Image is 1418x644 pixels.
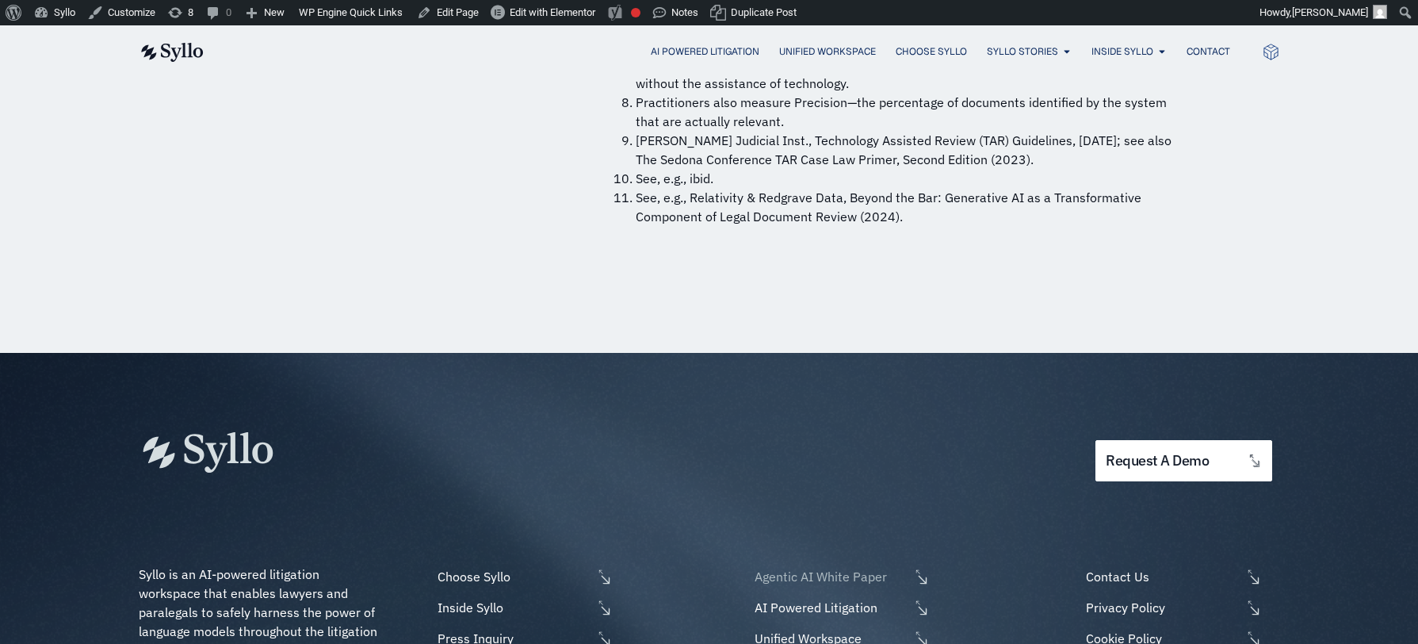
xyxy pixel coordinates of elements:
[751,598,909,617] span: AI Powered Litigation
[1082,567,1279,586] a: Contact Us
[434,598,613,617] a: Inside Syllo
[636,93,1191,131] li: Practitioners also measure Precision—the percentage of documents identified by the system that ar...
[1082,567,1240,586] span: Contact Us
[631,8,640,17] div: Focus keyphrase not set
[636,169,1191,188] li: See, e.g., ibid.
[434,598,592,617] span: Inside Syllo
[636,188,1191,226] li: See, e.g., Relativity & Redgrave Data, Beyond the Bar: Generative AI as a Transformative Componen...
[987,44,1058,59] a: Syllo Stories
[1091,44,1153,59] a: Inside Syllo
[1095,440,1271,482] a: request a demo
[1187,44,1230,59] a: Contact
[636,131,1191,169] li: [PERSON_NAME] Judicial Inst., Technology Assisted Review (TAR) Guidelines, [DATE]; see also The S...
[1082,598,1279,617] a: Privacy Policy
[510,6,595,18] span: Edit with Elementor
[1292,6,1368,18] span: [PERSON_NAME]
[235,44,1230,59] nav: Menu
[235,44,1230,59] div: Menu Toggle
[751,567,909,586] span: Agentic AI White Paper
[779,44,876,59] a: Unified Workspace
[1082,598,1240,617] span: Privacy Policy
[1106,454,1209,469] span: request a demo
[751,598,930,617] a: AI Powered Litigation
[434,567,592,586] span: Choose Syllo
[434,567,613,586] a: Choose Syllo
[751,567,930,586] a: Agentic AI White Paper
[139,43,204,62] img: syllo
[896,44,967,59] a: Choose Syllo
[651,44,759,59] a: AI Powered Litigation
